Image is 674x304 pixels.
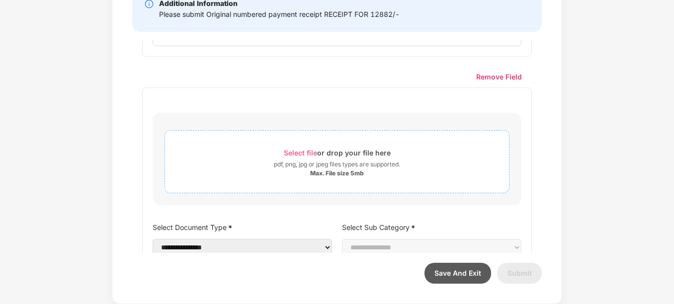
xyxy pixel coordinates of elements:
[497,263,542,284] button: Submit
[342,220,521,234] label: Select Sub Category
[165,138,509,185] span: Select fileor drop your file herepdf, png, jpg or jpeg files types are supported.Max. File size 5mb
[310,169,364,177] div: Max. File size 5mb
[284,149,317,157] span: Select file
[507,269,532,277] span: Submit
[424,263,491,284] button: Save And Exit
[153,220,332,234] label: Select Document Type
[284,146,391,159] div: or drop your file here
[159,9,400,20] div: Please submit Original numbered payment receipt RECEIPT FOR 12882/-
[274,159,400,169] div: pdf, png, jpg or jpeg files types are supported.
[466,67,532,87] button: Remove Field
[434,269,481,277] span: Save And Exit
